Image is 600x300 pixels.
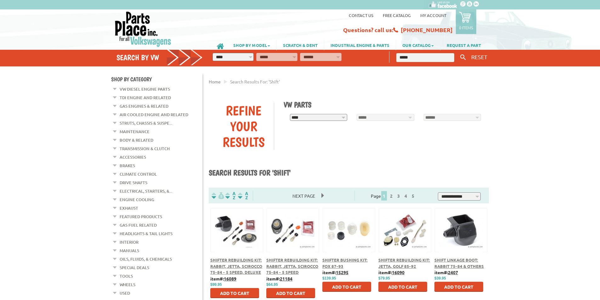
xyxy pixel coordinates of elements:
[286,191,321,201] span: Next Page
[266,288,315,298] button: Add to Cart
[120,127,150,136] a: Maintenance
[434,269,458,275] b: item#:
[403,193,409,199] a: 4
[336,269,348,275] u: 15295
[378,276,390,280] span: $79.95
[120,221,157,229] a: Gas Fuel Related
[120,85,170,93] a: VW Diesel Engine Parts
[120,170,157,178] a: Climate Control
[458,52,468,63] button: Keyword Search
[120,161,135,170] a: Brakes
[277,40,324,50] a: SCRATCH & DENT
[388,284,417,290] span: Add to Cart
[120,238,139,246] a: Interior
[266,276,292,281] b: item#:
[120,110,188,119] a: Air Cooled Engine and Related
[434,257,484,269] a: Shift Linkage Boot: Rabbit 75-84 & Others
[120,212,162,221] a: Featured Products
[322,257,368,269] a: Shifter Bushing Kit: Fox 87-93
[120,187,172,195] a: Electrical, Starters, &...
[120,195,154,204] a: Engine Cooling
[388,193,394,199] a: 2
[114,11,172,47] img: Parts Place Inc!
[120,144,170,153] a: Transmission & Clutch
[120,119,172,127] a: Struts, Chassis & Suspe...
[220,290,249,296] span: Add to Cart
[286,193,321,199] a: Next Page
[420,13,446,18] a: My Account
[396,40,440,50] a: OUR CATALOG
[210,288,259,298] button: Add to Cart
[378,282,427,292] button: Add to Cart
[116,53,203,62] h4: Search by VW
[213,103,274,150] div: Refine Your Results
[120,280,135,289] a: Wheels
[322,276,336,280] span: $139.95
[120,229,173,238] a: Headlights & Tail Lights
[120,136,153,144] a: Body & Related
[210,257,262,275] a: Shifter Rebuilding Kit: Rabbit, Jetta, Scirocco 75-84 - 5 Speed, Deluxe
[210,282,222,287] span: $99.95
[120,289,130,297] a: Used
[396,193,401,199] a: 3
[266,282,278,287] span: $64.95
[209,79,221,84] a: Home
[120,153,146,161] a: Accessories
[448,269,458,275] u: 2407
[230,79,280,84] span: Search results for: 'shift'
[209,168,489,178] h1: Search results for 'shift'
[280,276,292,281] u: 21184
[444,284,473,290] span: Add to Cart
[456,9,476,34] a: 0 items
[471,54,487,60] span: RESET
[120,93,171,102] a: TDI Engine and Related
[120,204,138,212] a: Exhaust
[212,192,224,199] img: filterpricelow.svg
[322,269,348,275] b: item#:
[210,276,236,281] b: item#:
[324,40,396,50] a: INDUSTRIAL ENGINE & PARTS
[111,76,202,82] h4: Shop By Category
[354,190,433,201] div: Page
[120,255,172,263] a: Oils, Fluids, & Chemicals
[266,257,318,275] a: Shifter Rebuilding Kit: Rabbit, Jetta, Scirocco 75-84 - 5 Speed
[434,282,483,292] button: Add to Cart
[120,102,168,110] a: Gas Engines & Related
[276,290,305,296] span: Add to Cart
[349,13,373,18] a: Contact us
[440,40,487,50] a: REQUEST A PART
[120,272,133,280] a: Tools
[224,276,236,281] u: 16089
[381,191,387,201] span: 1
[332,284,361,290] span: Add to Cart
[459,25,473,30] p: 0 items
[392,269,405,275] u: 16090
[227,40,276,50] a: SHOP BY MODEL
[434,276,446,280] span: $39.95
[237,192,249,199] img: Sort by Sales Rank
[378,257,430,269] a: Shifter Rebuilding Kit: Jetta, Golf 85-92
[469,52,490,61] button: RESET
[378,269,405,275] b: item#:
[120,263,149,272] a: Special Deals
[120,178,147,187] a: Drive Shafts
[322,282,371,292] button: Add to Cart
[383,13,411,18] a: Free Catalog
[120,246,139,255] a: Manuals
[410,193,416,199] a: 5
[284,100,484,109] h1: VW Parts
[224,192,237,199] img: Sort by Headline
